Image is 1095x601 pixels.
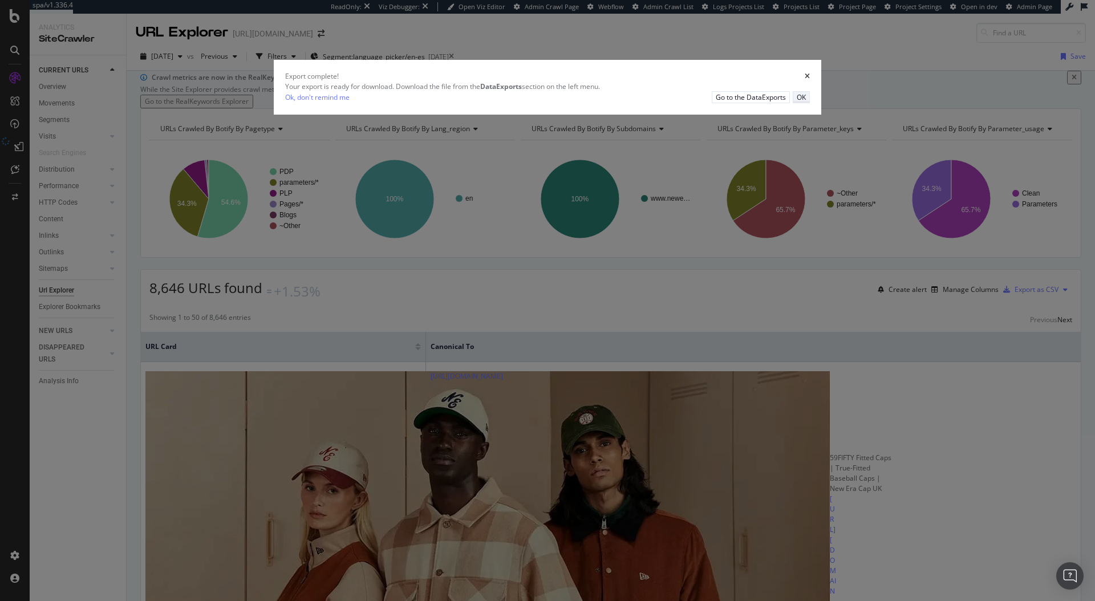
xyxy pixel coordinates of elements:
[285,71,339,81] div: Export complete!
[716,92,786,102] div: Go to the DataExports
[805,71,810,81] div: times
[480,82,600,91] span: section on the left menu.
[285,82,810,91] div: Your export is ready for download. Download the file from the
[285,91,350,103] a: Ok, don't remind me
[1056,562,1084,590] div: Open Intercom Messenger
[274,60,821,114] div: modal
[712,91,790,103] button: Go to the DataExports
[797,92,806,102] div: OK
[793,91,810,103] button: OK
[480,82,522,91] strong: DataExports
